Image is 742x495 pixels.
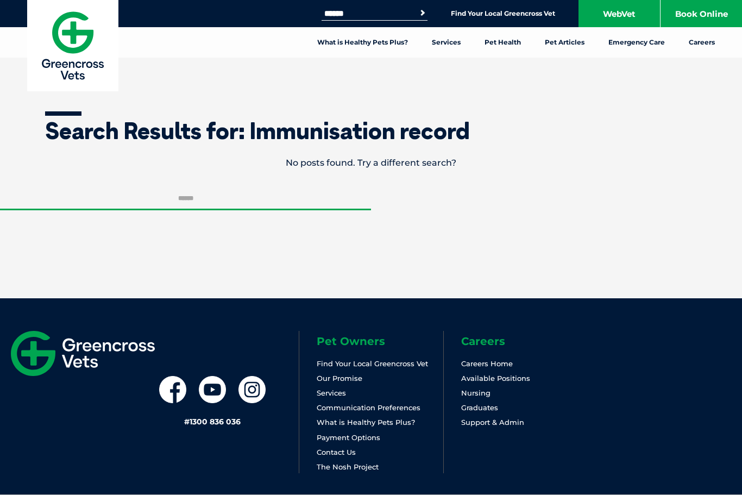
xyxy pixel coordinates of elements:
a: Services [317,389,346,397]
a: Careers Home [461,359,513,368]
a: Services [420,27,473,58]
a: Careers [677,27,727,58]
a: Payment Options [317,433,380,442]
span: # [184,417,190,427]
a: Available Positions [461,374,530,383]
a: Pet Health [473,27,533,58]
h6: Pet Owners [317,336,443,347]
h6: Careers [461,336,587,347]
a: What is Healthy Pets Plus? [305,27,420,58]
a: Graduates [461,403,498,412]
a: Nursing [461,389,491,397]
button: Search [417,8,428,18]
a: What is Healthy Pets Plus? [317,418,415,427]
a: The Nosh Project [317,462,379,471]
a: Communication Preferences [317,403,420,412]
a: Find Your Local Greencross Vet [317,359,428,368]
a: Our Promise [317,374,362,383]
a: Emergency Care [596,27,677,58]
h1: Search Results for: Immunisation record [45,120,697,142]
a: Contact Us [317,448,356,456]
a: Support & Admin [461,418,524,427]
a: #1300 836 036 [184,417,241,427]
a: Find Your Local Greencross Vet [451,9,555,18]
a: Pet Articles [533,27,596,58]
